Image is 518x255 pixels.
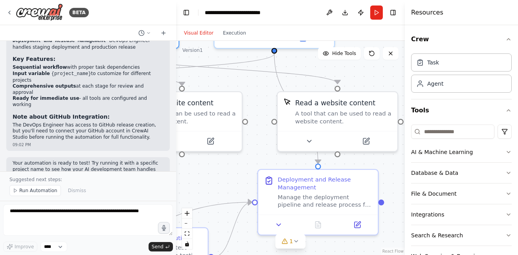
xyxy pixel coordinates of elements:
button: toggle interactivity [182,239,192,249]
code: {project_name} [51,71,91,77]
span: Run Automation [19,187,57,194]
div: ScrapeElementFromWebsiteToolRead a website contentA tool that can be used to read a website content. [277,91,398,152]
div: Read a website content [295,98,375,108]
div: Version 1 [182,47,203,53]
button: Start a new chat [157,28,170,38]
div: React Flow controls [182,208,192,249]
li: to customize for different projects [13,71,163,83]
button: Improve [3,242,37,252]
span: 1 [290,237,293,245]
button: Open in side panel [183,136,238,147]
button: Tools [411,99,512,121]
button: zoom in [182,208,192,218]
button: No output available [298,219,339,231]
p: Suggested next steps: [9,176,167,183]
img: ScrapeElementFromWebsiteTool [283,98,291,106]
p: The DevOps Engineer has access to GitHub release creation, but you'll need to connect your GitHub... [13,122,163,141]
button: AI & Machine Learning [411,142,512,162]
img: Logo [16,4,63,21]
button: 1 [276,234,306,249]
strong: Note about GitHub Integration: [13,114,110,120]
span: Improve [15,244,34,250]
span: Dismiss [68,187,86,194]
button: Dismiss [64,185,90,196]
li: at each stage for review and approval [13,83,163,95]
button: Hide Tools [318,47,361,60]
button: Search & Research [411,225,512,246]
strong: Key Features: [13,56,55,62]
div: Agent [427,80,443,88]
button: zoom out [182,218,192,229]
button: Hide left sidebar [181,7,192,18]
button: fit view [182,229,192,239]
button: Hide right sidebar [388,7,399,18]
li: - DevOps Engineer handles staging deployment and production release [13,38,163,50]
button: Run Automation [9,185,61,196]
button: Integrations [411,204,512,225]
p: Your automation is ready to test! Try running it with a specific project name to see how your AI ... [13,160,163,191]
div: ScrapeWebsiteToolRead website contentA tool that can be used to read a website content. [121,91,242,152]
strong: Ready for immediate use [13,95,79,101]
button: Open in side panel [275,32,330,44]
div: BETA [69,8,89,17]
li: with proper task dependencies [13,64,163,71]
div: Crew [411,50,512,99]
span: Send [152,244,163,250]
div: Manage the deployment pipeline and release process for {project_name}. Set up or update CI/CD pip... [278,193,372,209]
button: Crew [411,28,512,50]
div: A tool that can be used to read a website content. [140,110,236,125]
div: Read website content [140,98,213,108]
button: Switch to previous chat [135,28,154,38]
nav: breadcrumb [205,9,285,17]
strong: Input variable [13,71,50,76]
g: Edge from 1cfabe8f-8e4c-44fb-adf5-993ad02a062a to fb35236c-027c-4f3a-8895-0a9dd18dfa82 [270,54,323,164]
div: Task [427,59,439,66]
button: Open in side panel [338,136,393,147]
g: Edge from 47f169c4-a570-41a1-9ede-ea29326c504a to 7e09726b-6745-44ea-9222-21fe85a4ff04 [114,54,342,84]
button: File & Document [411,183,512,204]
button: Open in side panel [341,219,374,231]
span: Hide Tools [332,50,356,57]
button: Send [149,242,173,251]
button: Click to speak your automation idea [158,222,170,234]
button: Visual Editor [179,28,218,38]
a: React Flow attribution [382,249,404,253]
strong: Sequential workflow [13,64,67,70]
button: Database & Data [411,163,512,183]
div: A tool that can be used to read a website content. [295,110,391,125]
strong: Comprehensive outputs [13,83,76,89]
li: - all tools are configured and working [13,95,163,108]
div: Deployment and Release ManagementManage the deployment pipeline and release process for {project_... [257,169,379,235]
div: 09:02 PM [13,142,163,148]
div: Deployment and Release Management [278,176,372,191]
button: Execution [218,28,251,38]
h4: Resources [411,8,443,17]
code: Deployment and Release Management [13,38,106,44]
